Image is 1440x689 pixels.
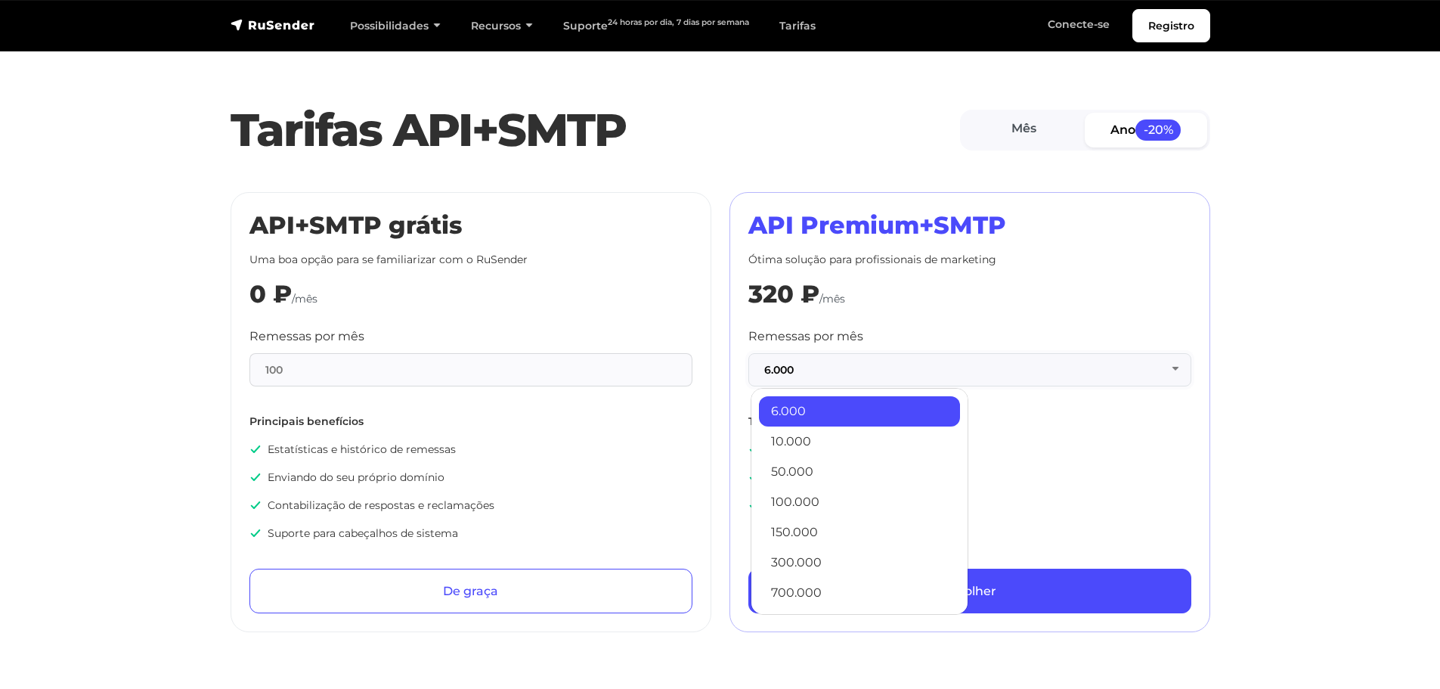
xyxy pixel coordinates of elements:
[1048,17,1110,31] font: Conecte-se
[249,527,262,539] img: icon-ok.svg
[231,102,626,157] font: Tarifas API+SMTP
[748,569,1191,613] a: Escolher
[1110,123,1135,137] font: Ano
[771,525,818,539] font: 150.000
[748,471,760,483] img: icon-ok.svg
[249,253,528,266] font: Uma boa opção para se familiarizar com o RuSender
[771,555,822,570] font: 300.000
[335,11,456,42] a: Possibilidades
[268,470,444,484] font: Enviando do seu próprio domínio
[748,443,760,455] img: icon-ok.svg
[751,388,968,615] ul: 6.000
[748,253,996,266] font: Ótima solução para profissionais de marketing
[748,279,819,309] font: 320 ₽
[608,17,749,27] font: 24 horas por dia, 7 dias por semana
[231,17,315,33] img: RuSender
[771,464,813,479] font: 50.000
[249,569,692,613] a: De graça
[771,434,811,448] font: 10.000
[943,584,996,598] font: Escolher
[249,499,262,511] img: icon-ok.svg
[249,443,262,455] img: icon-ok.svg
[249,414,364,428] font: Principais benefícios
[268,526,458,540] font: Suporte para cabeçalhos de sistema
[249,329,364,343] font: Remessas por mês
[748,353,1191,386] button: 6.000
[1033,9,1125,40] a: Conecte-se
[771,495,819,509] font: 100.000
[771,585,822,600] font: 700.000
[748,329,863,343] font: Remessas por mês
[748,210,1006,240] font: API Premium+SMTP
[249,279,292,309] font: 0 ₽
[779,19,816,33] font: Tarifas
[249,210,463,240] font: API+SMTP grátis
[268,442,456,456] font: Estatísticas e histórico de remessas
[1011,121,1036,135] font: Mês
[748,499,760,511] img: icon-ok.svg
[471,19,521,33] font: Recursos
[456,11,548,42] a: Recursos
[764,11,831,42] a: Tarifas
[563,19,608,33] font: Suporte
[1132,9,1210,42] a: Registro
[1148,19,1194,33] font: Registro
[268,498,494,512] font: Contabilização de respostas e reclamações
[1144,123,1173,137] font: -20%
[249,471,262,483] img: icon-ok.svg
[350,19,429,33] font: Possibilidades
[819,292,845,306] font: /mês
[764,363,794,377] font: 6.000
[771,404,806,418] font: 6.000
[443,584,498,598] font: De graça
[292,292,317,306] font: /mês
[748,414,922,428] font: Tudo incluído em "Grátis", mais:
[548,11,764,42] a: Suporte24 horas por dia, 7 dias por semana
